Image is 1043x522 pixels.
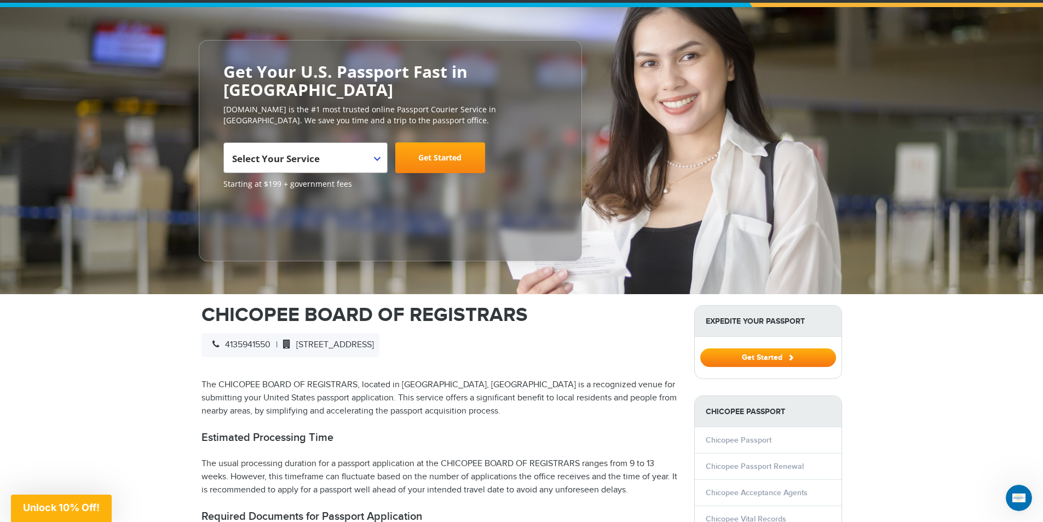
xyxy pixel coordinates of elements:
span: Select Your Service [223,142,388,173]
a: Chicopee Passport Renewal [706,462,804,471]
strong: Chicopee Passport [695,396,842,427]
a: Get Started [395,142,485,173]
div: | [201,333,379,357]
h2: Estimated Processing Time [201,431,678,444]
span: 4135941550 [207,340,270,350]
strong: Expedite Your Passport [695,306,842,337]
p: The usual processing duration for a passport application at the CHICOPEE BOARD OF REGISTRARS rang... [201,457,678,497]
span: Starting at $199 + government fees [223,179,557,190]
p: The CHICOPEE BOARD OF REGISTRARS, located in [GEOGRAPHIC_DATA], [GEOGRAPHIC_DATA] is a recognized... [201,378,678,418]
span: [STREET_ADDRESS] [278,340,374,350]
button: Get Started [700,348,836,367]
a: Chicopee Passport [706,435,771,445]
h1: CHICOPEE BOARD OF REGISTRARS [201,305,678,325]
iframe: Customer reviews powered by Trustpilot [223,195,306,250]
h2: Get Your U.S. Passport Fast in [GEOGRAPHIC_DATA] [223,62,557,99]
span: Select Your Service [232,152,320,165]
a: Get Started [700,353,836,362]
a: Chicopee Acceptance Agents [706,488,808,497]
p: [DOMAIN_NAME] is the #1 most trusted online Passport Courier Service in [GEOGRAPHIC_DATA]. We sav... [223,104,557,126]
iframe: Intercom live chat [1006,485,1032,511]
span: Unlock 10% Off! [23,502,100,513]
div: Unlock 10% Off! [11,495,112,522]
span: Select Your Service [232,147,376,177]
